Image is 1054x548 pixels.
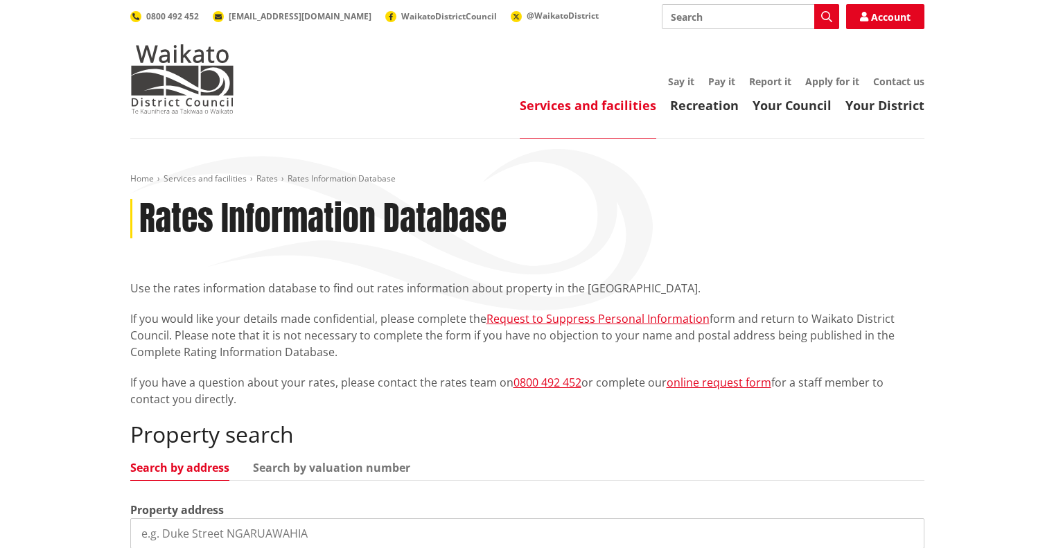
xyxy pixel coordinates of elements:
[130,10,199,22] a: 0800 492 452
[130,310,924,360] p: If you would like your details made confidential, please complete the form and return to Waikato ...
[130,502,224,518] label: Property address
[662,4,839,29] input: Search input
[513,375,581,390] a: 0800 492 452
[401,10,497,22] span: WaikatoDistrictCouncil
[288,173,396,184] span: Rates Information Database
[749,75,791,88] a: Report it
[253,462,410,473] a: Search by valuation number
[668,75,694,88] a: Say it
[130,421,924,448] h2: Property search
[164,173,247,184] a: Services and facilities
[845,97,924,114] a: Your District
[385,10,497,22] a: WaikatoDistrictCouncil
[846,4,924,29] a: Account
[139,199,507,239] h1: Rates Information Database
[229,10,371,22] span: [EMAIL_ADDRESS][DOMAIN_NAME]
[213,10,371,22] a: [EMAIL_ADDRESS][DOMAIN_NAME]
[805,75,859,88] a: Apply for it
[708,75,735,88] a: Pay it
[146,10,199,22] span: 0800 492 452
[130,280,924,297] p: Use the rates information database to find out rates information about property in the [GEOGRAPHI...
[130,173,924,185] nav: breadcrumb
[486,311,710,326] a: Request to Suppress Personal Information
[130,173,154,184] a: Home
[130,462,229,473] a: Search by address
[130,44,234,114] img: Waikato District Council - Te Kaunihera aa Takiwaa o Waikato
[130,374,924,407] p: If you have a question about your rates, please contact the rates team on or complete our for a s...
[511,10,599,21] a: @WaikatoDistrict
[527,10,599,21] span: @WaikatoDistrict
[256,173,278,184] a: Rates
[873,75,924,88] a: Contact us
[670,97,739,114] a: Recreation
[753,97,832,114] a: Your Council
[520,97,656,114] a: Services and facilities
[667,375,771,390] a: online request form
